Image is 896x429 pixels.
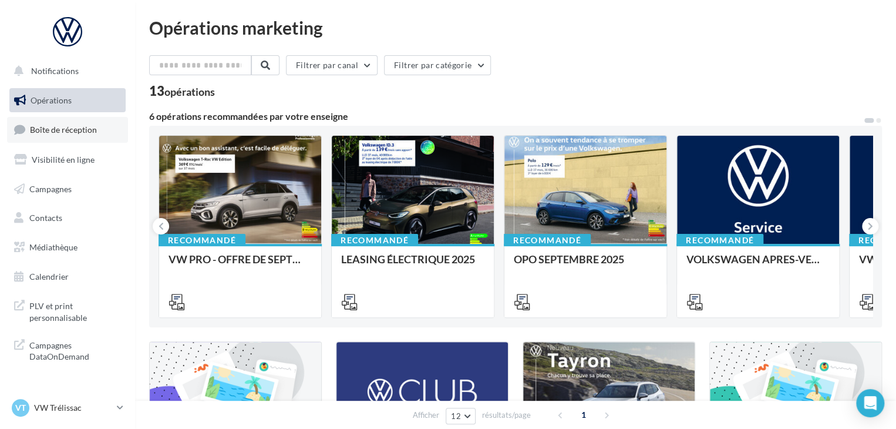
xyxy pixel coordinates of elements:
span: VT [15,402,26,414]
a: Calendrier [7,264,128,289]
span: Campagnes [29,183,72,193]
div: Recommandé [676,234,763,247]
a: Opérations [7,88,128,113]
a: VT VW Trélissac [9,397,126,419]
div: Recommandé [159,234,245,247]
div: opérations [164,86,215,97]
div: 13 [149,85,215,98]
button: Filtrer par canal [286,55,378,75]
span: résultats/page [482,410,531,421]
div: VW PRO - OFFRE DE SEPTEMBRE 25 [169,253,312,277]
div: 6 opérations recommandées par votre enseigne [149,112,863,121]
a: Campagnes DataOnDemand [7,333,128,367]
button: Filtrer par catégorie [384,55,491,75]
div: OPO SEPTEMBRE 2025 [514,253,657,277]
span: Opérations [31,95,72,105]
div: Recommandé [331,234,418,247]
a: Contacts [7,206,128,230]
span: Calendrier [29,272,69,281]
span: Notifications [31,66,79,76]
a: PLV et print personnalisable [7,293,128,328]
span: Visibilité en ligne [32,155,95,165]
div: Open Intercom Messenger [856,389,884,417]
a: Visibilité en ligne [7,148,128,172]
a: Campagnes [7,177,128,202]
div: VOLKSWAGEN APRES-VENTE [686,253,830,277]
span: Médiathèque [29,242,78,252]
div: LEASING ÉLECTRIQUE 2025 [341,253,484,277]
span: PLV et print personnalisable [29,298,121,323]
a: Médiathèque [7,235,128,260]
span: Campagnes DataOnDemand [29,337,121,363]
span: Contacts [29,213,62,223]
span: Boîte de réception [30,125,97,135]
button: 12 [446,408,476,424]
span: 12 [451,411,461,421]
span: Afficher [413,410,439,421]
div: Opérations marketing [149,19,882,36]
p: VW Trélissac [34,402,112,414]
span: 1 [574,405,593,424]
a: Boîte de réception [7,117,128,142]
button: Notifications [7,59,123,83]
div: Recommandé [504,234,591,247]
